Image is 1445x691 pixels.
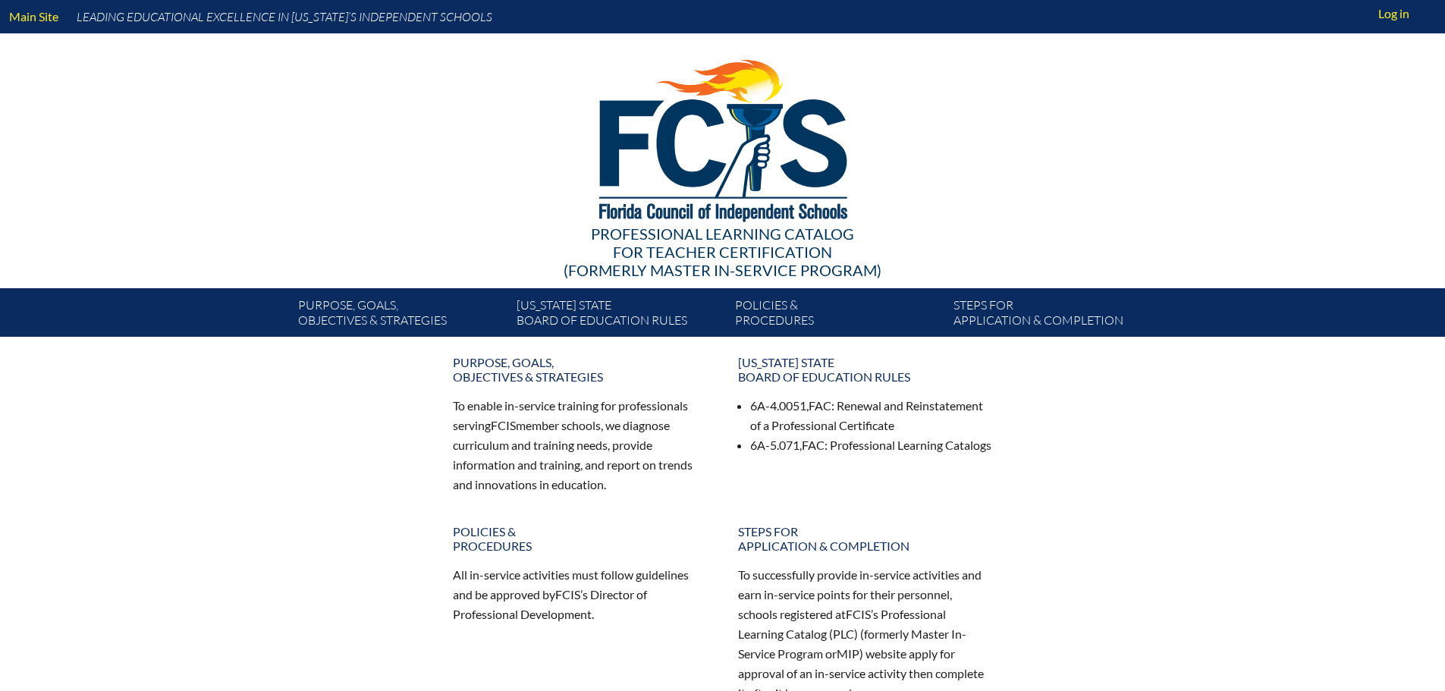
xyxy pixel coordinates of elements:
[510,294,729,337] a: [US_STATE] StateBoard of Education rules
[491,418,516,432] span: FCIS
[3,6,64,27] a: Main Site
[566,33,879,240] img: FCISlogo221.eps
[729,518,1002,559] a: Steps forapplication & completion
[453,396,708,494] p: To enable in-service training for professionals serving member schools, we diagnose curriculum an...
[809,398,831,413] span: FAC
[750,396,993,435] li: 6A-4.0051, : Renewal and Reinstatement of a Professional Certificate
[837,646,859,661] span: MIP
[729,349,1002,390] a: [US_STATE] StateBoard of Education rules
[555,587,580,601] span: FCIS
[292,294,510,337] a: Purpose, goals,objectives & strategies
[846,607,871,621] span: FCIS
[802,438,825,452] span: FAC
[729,294,947,337] a: Policies &Procedures
[453,565,708,624] p: All in-service activities must follow guidelines and be approved by ’s Director of Professional D...
[613,243,832,261] span: for Teacher Certification
[947,294,1166,337] a: Steps forapplication & completion
[444,518,717,559] a: Policies &Procedures
[444,349,717,390] a: Purpose, goals,objectives & strategies
[750,435,993,455] li: 6A-5.071, : Professional Learning Catalogs
[833,627,854,641] span: PLC
[286,225,1160,279] div: Professional Learning Catalog (formerly Master In-service Program)
[1378,5,1409,23] span: Log in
